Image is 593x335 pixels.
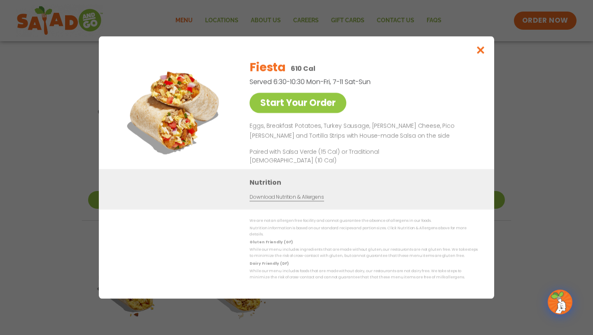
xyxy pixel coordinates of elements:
[250,261,288,266] strong: Dairy Friendly (DF)
[117,53,233,168] img: Featured product photo for Fiesta
[467,36,494,64] button: Close modal
[291,64,315,74] p: 610 Cal
[250,218,478,224] p: We are not an allergen free facility and cannot guarantee the absence of allergens in our foods.
[250,193,324,201] a: Download Nutrition & Allergens
[250,177,482,188] h3: Nutrition
[250,148,402,165] p: Paired with Salsa Verde (15 Cal) or Traditional [DEMOGRAPHIC_DATA] (10 Cal)
[250,268,478,281] p: While our menu includes foods that are made without dairy, our restaurants are not dairy free. We...
[549,290,572,314] img: wpChatIcon
[250,247,478,260] p: While our menu includes ingredients that are made without gluten, our restaurants are not gluten ...
[250,93,346,113] a: Start Your Order
[250,240,292,245] strong: Gluten Friendly (GF)
[250,121,474,141] p: Eggs, Breakfast Potatoes, Turkey Sausage, [PERSON_NAME] Cheese, Pico [PERSON_NAME] and Tortilla S...
[250,77,435,87] p: Served 6:30-10:30 Mon-Fri, 7-11 Sat-Sun
[250,59,285,76] h2: Fiesta
[250,225,478,238] p: Nutrition information is based on our standard recipes and portion sizes. Click Nutrition & Aller...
